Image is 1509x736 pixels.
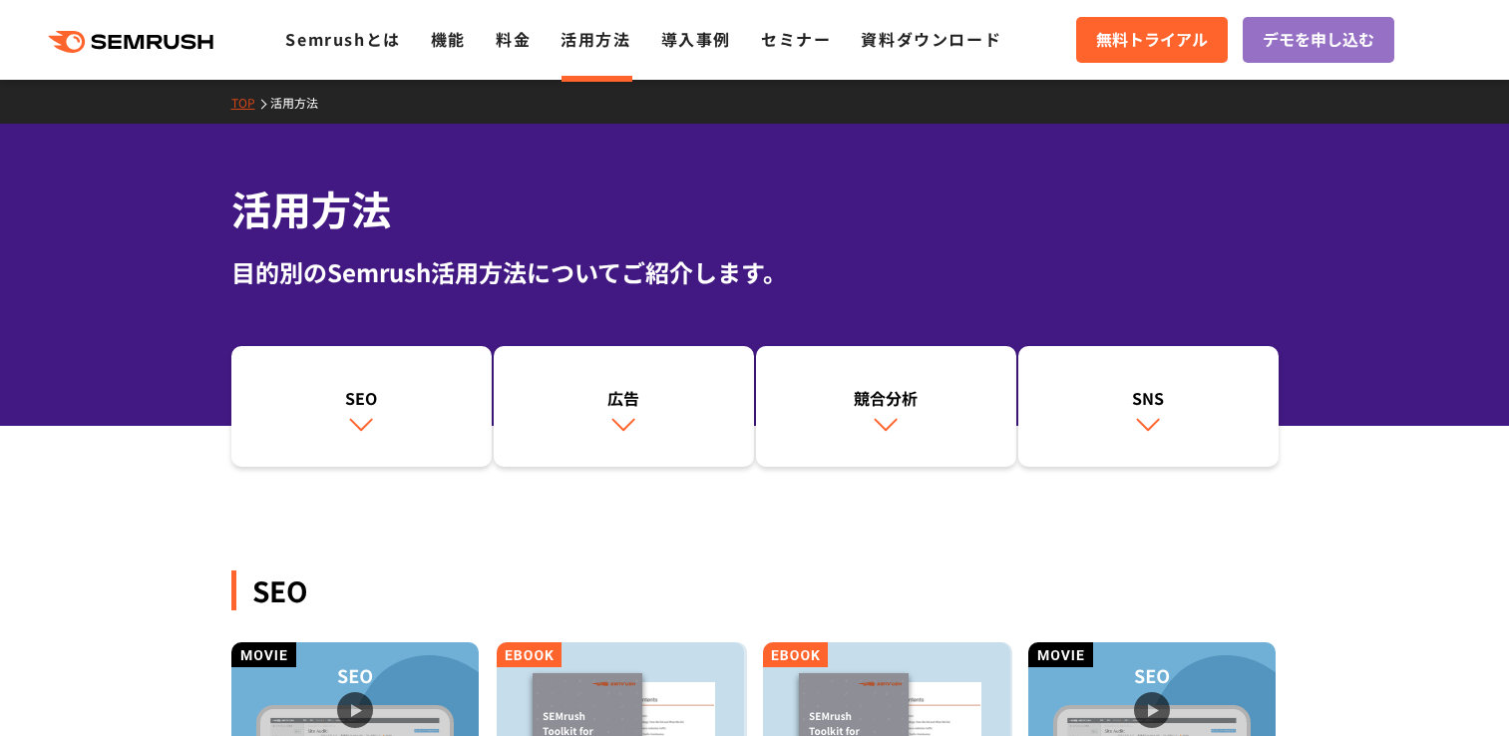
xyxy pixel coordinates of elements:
div: SNS [1028,386,1269,410]
a: 無料トライアル [1076,17,1228,63]
a: 活用方法 [270,94,333,111]
a: Semrushとは [285,27,400,51]
span: 無料トライアル [1096,27,1208,53]
a: 導入事例 [661,27,731,51]
a: 広告 [494,346,754,468]
div: 広告 [504,386,744,410]
h1: 活用方法 [231,180,1279,238]
a: セミナー [761,27,831,51]
div: 競合分析 [766,386,1006,410]
a: 機能 [431,27,466,51]
a: TOP [231,94,270,111]
a: 料金 [496,27,531,51]
a: 競合分析 [756,346,1016,468]
a: SNS [1018,346,1279,468]
span: デモを申し込む [1263,27,1374,53]
a: 活用方法 [561,27,630,51]
a: デモを申し込む [1243,17,1394,63]
a: SEO [231,346,492,468]
div: SEO [241,386,482,410]
div: SEO [231,570,1279,610]
div: 目的別のSemrush活用方法についてご紹介します。 [231,254,1279,290]
a: 資料ダウンロード [861,27,1001,51]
